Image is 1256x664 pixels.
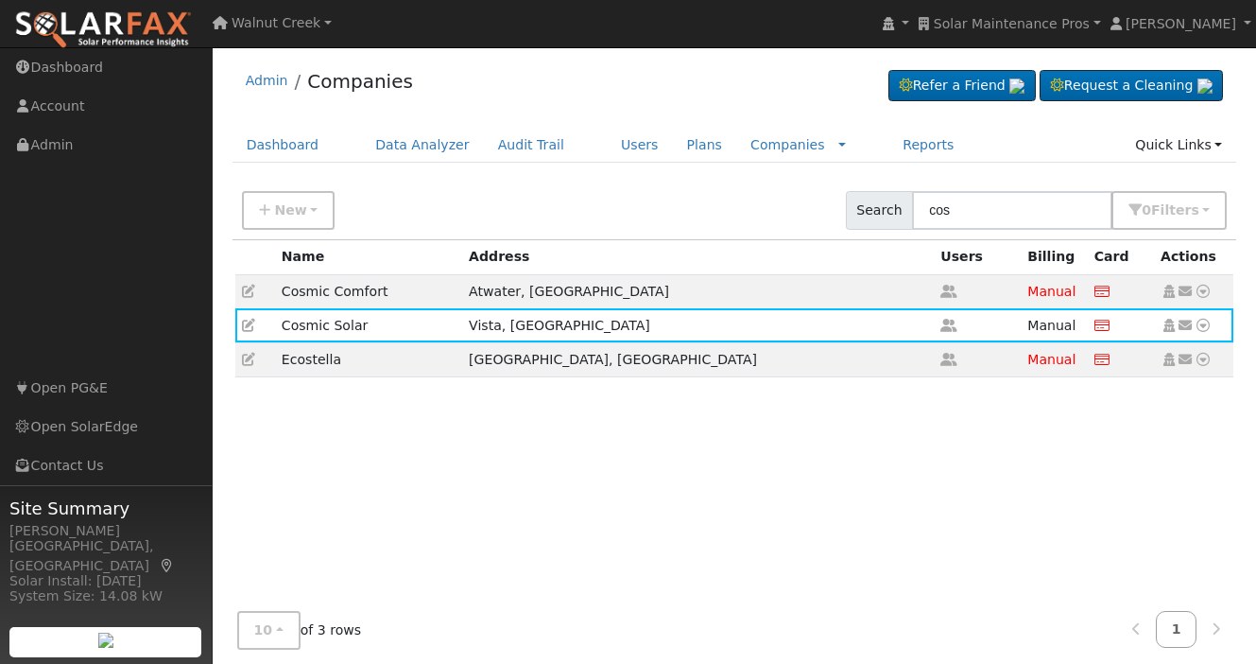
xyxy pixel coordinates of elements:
div: Solar Install: [DATE] [9,571,202,591]
span: Search [846,191,913,230]
img: retrieve [1009,79,1024,94]
div: Address [469,247,927,267]
td: [GEOGRAPHIC_DATA], [GEOGRAPHIC_DATA] [462,342,934,376]
img: SolarFax [14,10,192,50]
a: Reports [888,128,968,163]
td: Manual [1021,308,1087,342]
div: of 3 rows [237,611,362,650]
div: System Size: 14.08 kW [9,586,202,606]
td: No credit card on file [1088,274,1154,308]
a: Set as Global Company [1161,284,1178,299]
a: Other actions [1195,316,1212,336]
td: Atwater, [GEOGRAPHIC_DATA] [462,274,934,308]
a: Edit Company (62) [242,318,255,333]
a: Set as Global Company [1161,318,1178,333]
div: Billing [1027,247,1080,267]
div: [PERSON_NAME] [9,521,202,541]
td: No rates defined [1021,342,1087,376]
a: Data Analyzer [361,128,484,163]
div: [GEOGRAPHIC_DATA], [GEOGRAPHIC_DATA] [9,536,202,576]
span: Walnut Creek [232,15,320,30]
td: No rates defined [1021,274,1087,308]
a: Other actions [1178,350,1195,370]
td: Cosmic Comfort [275,274,462,308]
a: Request a Cleaning [1040,70,1223,102]
input: Search [912,191,1112,230]
a: Edit Company (570) [242,352,255,367]
img: retrieve [98,633,113,648]
div: Name [282,247,456,267]
a: Get user count [940,352,957,367]
td: No credit card on file [1088,308,1154,342]
a: Dashboard [232,128,334,163]
div: Actions [1161,247,1227,267]
span: Site Summary [9,496,202,521]
a: Get user count [940,284,957,299]
button: 0Filters [1111,191,1227,230]
button: New [242,191,336,230]
a: Audit Trail [484,128,578,163]
span: s [1191,202,1198,218]
a: Quick Links [1121,128,1236,163]
a: Companies [750,137,825,152]
a: 1 [1156,611,1197,648]
span: [PERSON_NAME] [1126,16,1236,31]
span: Filter [1151,202,1199,218]
button: 10 [237,611,301,650]
a: Other actions [1178,282,1195,302]
div: Credit card on file [1094,247,1147,267]
span: 10 [254,622,273,638]
span: New [274,202,306,218]
a: Map [159,558,176,573]
a: Other actions [1195,350,1212,370]
a: Other actions [1178,316,1195,336]
img: retrieve [1197,79,1213,94]
span: Solar Maintenance Pros [934,16,1090,31]
a: Plans [673,128,736,163]
td: Ecostella [275,342,462,376]
a: Get user count [940,318,957,333]
a: Edit Company (109) [242,284,255,299]
a: Users [607,128,673,163]
a: Other actions [1195,282,1212,302]
td: Cosmic Solar [275,308,462,342]
a: Set as Global Company [1161,352,1178,367]
td: Vista, [GEOGRAPHIC_DATA] [462,308,934,342]
a: Refer a Friend [888,70,1036,102]
td: No credit card on file [1088,342,1154,376]
div: Users [940,247,1014,267]
a: Companies [307,70,413,93]
a: Admin [246,73,288,88]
